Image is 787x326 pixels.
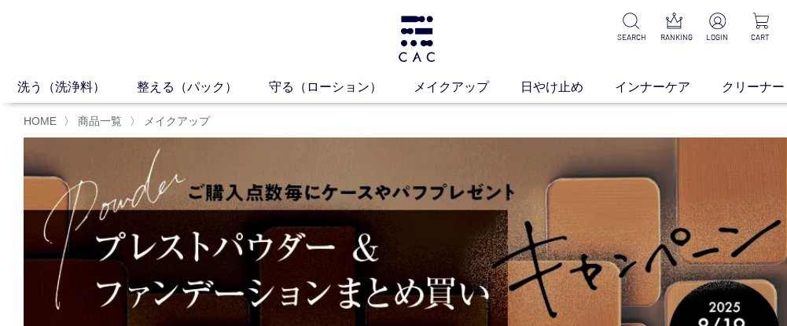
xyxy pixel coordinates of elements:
p: LOGIN [704,31,731,43]
a: 洗う（洗浄料） [17,78,137,97]
a: LOGIN [704,13,731,43]
a: SEARCH [617,13,645,43]
a: 守る（ローション） [269,78,414,97]
span: メイクアップ [144,115,210,127]
a: 整える（パック） [137,78,269,97]
li: 〉 [130,114,214,129]
a: CART [747,13,774,43]
li: 〉 [64,114,126,129]
a: メイクアップ [414,78,520,97]
p: SEARCH [617,31,645,43]
a: HOME [24,115,57,127]
a: 商品一覧 [75,115,122,127]
p: CART [747,31,774,43]
img: logo [396,16,437,62]
a: RANKING [660,13,688,43]
a: メイクアップ [141,115,210,127]
p: RANKING [660,31,688,43]
span: 商品一覧 [78,115,122,127]
a: 日やけ止め [520,78,615,97]
a: インナーケア [615,78,722,97]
